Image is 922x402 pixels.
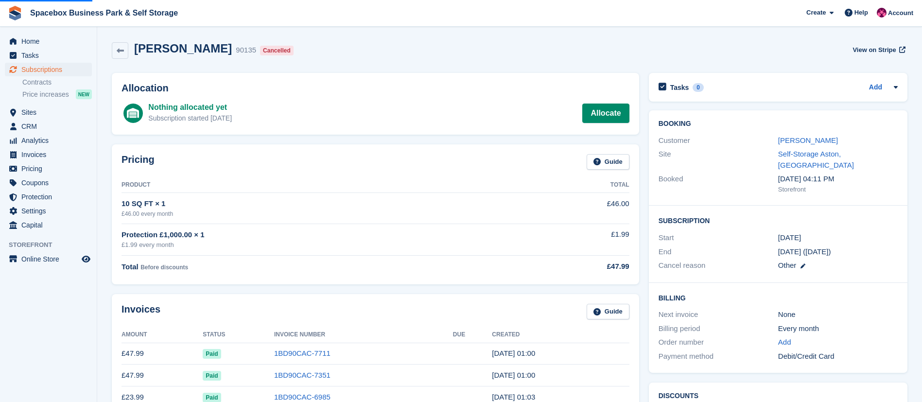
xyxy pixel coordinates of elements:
div: Every month [778,323,898,334]
h2: Pricing [122,154,155,170]
time: 2025-06-11 00:00:00 UTC [778,232,801,244]
a: menu [5,35,92,48]
div: Cancelled [260,46,294,55]
div: Protection £1,000.00 × 1 [122,229,522,241]
a: Spacebox Business Park & Self Storage [26,5,182,21]
span: Analytics [21,134,80,147]
span: Storefront [9,240,97,250]
span: Paid [203,371,221,381]
div: Start [659,232,778,244]
div: Order number [659,337,778,348]
a: menu [5,176,92,190]
a: menu [5,134,92,147]
a: menu [5,218,92,232]
div: Next invoice [659,309,778,320]
th: Invoice Number [274,327,453,343]
span: CRM [21,120,80,133]
a: Guide [587,154,629,170]
span: Capital [21,218,80,232]
span: Protection [21,190,80,204]
span: Home [21,35,80,48]
a: Self-Storage Aston, [GEOGRAPHIC_DATA] [778,150,854,169]
span: Total [122,262,139,271]
time: 2025-09-11 00:00:54 UTC [492,349,535,357]
div: [DATE] 04:11 PM [778,174,898,185]
a: Add [869,82,882,93]
div: Booked [659,174,778,194]
th: Product [122,177,522,193]
div: Site [659,149,778,171]
div: Storefront [778,185,898,194]
div: £47.99 [522,261,629,272]
div: 0 [693,83,704,92]
span: View on Stripe [852,45,896,55]
time: 2025-08-11 00:00:25 UTC [492,371,535,379]
a: Contracts [22,78,92,87]
a: [PERSON_NAME] [778,136,838,144]
a: Preview store [80,253,92,265]
div: Debit/Credit Card [778,351,898,362]
div: Customer [659,135,778,146]
a: menu [5,120,92,133]
div: Subscription started [DATE] [148,113,232,123]
div: End [659,246,778,258]
span: Online Store [21,252,80,266]
td: £46.00 [522,193,629,224]
h2: Booking [659,120,898,128]
span: Coupons [21,176,80,190]
time: 2025-07-11 00:03:23 UTC [492,393,535,401]
span: Other [778,261,797,269]
div: £46.00 every month [122,210,522,218]
div: NEW [76,89,92,99]
span: Tasks [21,49,80,62]
td: £1.99 [522,224,629,255]
img: Avishka Chauhan [877,8,887,17]
div: Billing period [659,323,778,334]
h2: Allocation [122,83,629,94]
h2: Tasks [670,83,689,92]
th: Due [453,327,492,343]
a: menu [5,190,92,204]
a: Price increases NEW [22,89,92,100]
td: £47.99 [122,365,203,386]
td: £47.99 [122,343,203,365]
h2: [PERSON_NAME] [134,42,232,55]
div: 10 SQ FT × 1 [122,198,522,210]
a: Allocate [582,104,629,123]
a: Guide [587,304,629,320]
a: menu [5,162,92,175]
span: Create [806,8,826,17]
span: Settings [21,204,80,218]
a: View on Stripe [849,42,907,58]
a: 1BD90CAC-6985 [274,393,331,401]
span: [DATE] ([DATE]) [778,247,831,256]
h2: Subscription [659,215,898,225]
a: menu [5,148,92,161]
a: menu [5,204,92,218]
div: Payment method [659,351,778,362]
span: Subscriptions [21,63,80,76]
span: Before discounts [140,264,188,271]
span: Account [888,8,913,18]
span: Invoices [21,148,80,161]
a: menu [5,49,92,62]
h2: Billing [659,293,898,302]
h2: Discounts [659,392,898,400]
a: Add [778,337,791,348]
div: None [778,309,898,320]
div: Nothing allocated yet [148,102,232,113]
a: menu [5,105,92,119]
h2: Invoices [122,304,160,320]
span: Sites [21,105,80,119]
a: 1BD90CAC-7711 [274,349,331,357]
span: Help [854,8,868,17]
a: menu [5,252,92,266]
span: Paid [203,349,221,359]
div: 90135 [236,45,256,56]
div: £1.99 every month [122,240,522,250]
th: Amount [122,327,203,343]
a: 1BD90CAC-7351 [274,371,331,379]
th: Status [203,327,274,343]
img: stora-icon-8386f47178a22dfd0bd8f6a31ec36ba5ce8667c1dd55bd0f319d3a0aa187defe.svg [8,6,22,20]
th: Created [492,327,629,343]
